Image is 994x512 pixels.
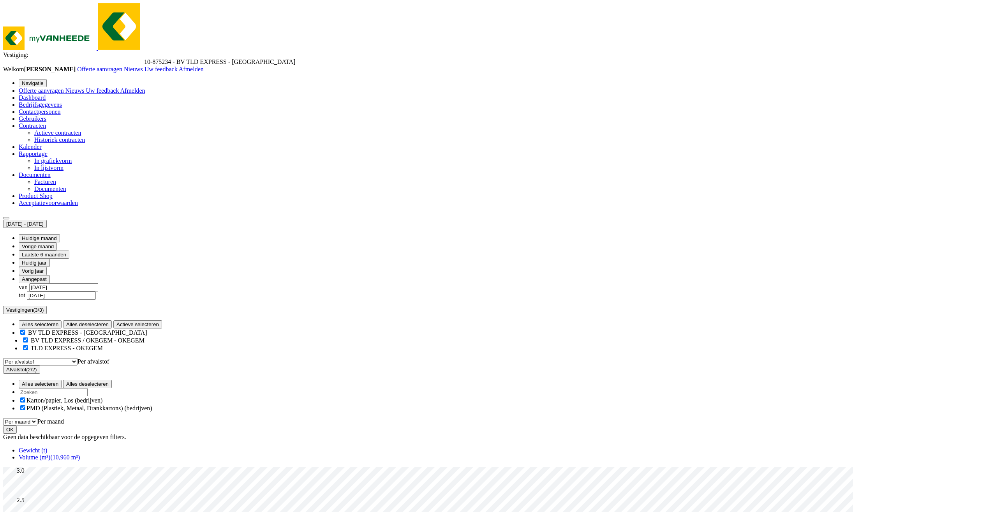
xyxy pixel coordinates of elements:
[3,365,40,374] button: Afvalstof(2/2)
[19,251,69,259] button: Laatste 6 maanden
[19,143,42,150] a: Kalender
[3,434,991,441] div: Geen data beschikbaar voor de opgegeven filters.
[65,87,86,94] a: Nieuws
[19,87,65,94] a: Offerte aanvragen
[500,475,522,482] div: 2,740 m³
[77,66,122,72] span: Offerte aanvragen
[19,292,25,298] span: tot
[34,129,81,136] a: Actieve contracten
[19,320,62,328] button: Alles selecteren
[63,380,112,388] button: Alles deselecteren
[22,80,44,86] span: Navigatie
[3,220,47,228] button: [DATE] - [DATE]
[28,329,147,336] label: BV TLD EXPRESS - [GEOGRAPHIC_DATA]
[19,275,50,283] button: Aangepast
[59,475,81,482] div: 2,740 m³
[34,164,63,171] a: In lijstvorm
[6,307,44,313] span: Vestigingen
[19,79,47,87] button: Navigatie
[31,337,145,344] label: BV TLD EXPRESS / OKEGEM - OKEGEM
[19,234,60,242] button: Huidige maand
[34,136,85,143] a: Historiek contracten
[26,397,102,404] label: Karton/papier, Los (bedrijven)
[3,26,97,50] img: myVanheede
[145,66,178,72] span: Uw feedback
[3,66,77,72] span: Welkom
[98,3,140,50] img: myVanheede
[19,94,46,101] a: Dashboard
[24,66,76,72] strong: [PERSON_NAME]
[34,185,66,192] a: Documenten
[3,51,28,58] span: Vestiging:
[124,66,143,72] span: Nieuws
[19,267,47,275] button: Vorig jaar
[19,122,46,129] a: Contracten
[19,200,78,206] a: Acceptatievoorwaarden
[63,320,112,328] button: Alles deselecteren
[86,87,120,94] a: Uw feedback
[144,58,295,65] span: 10-875234 - BV TLD EXPRESS - ROOSDAAL
[34,178,56,185] a: Facturen
[179,66,204,72] a: Afmelden
[19,380,62,388] button: Alles selecteren
[19,87,64,94] span: Offerte aanvragen
[86,87,119,94] span: Uw feedback
[78,358,109,365] span: Per afvalstof
[31,345,103,351] label: TLD EXPRESS - OKEGEM
[19,150,48,157] a: Rapportage
[19,284,28,290] span: van
[65,87,85,94] span: Nieuws
[37,418,64,425] span: Per maand
[34,157,72,164] a: In grafiekvorm
[19,447,47,454] a: Gewicht (t)
[6,221,44,227] span: [DATE] - [DATE]
[124,66,145,72] a: Nieuws
[26,367,37,373] count: (2/2)
[3,306,47,314] button: Vestigingen(3/3)
[145,66,179,72] a: Uw feedback
[19,115,46,122] a: Gebruikers
[120,87,145,94] a: Afmelden
[113,320,162,328] button: Actieve selecteren
[19,101,62,108] a: Bedrijfsgegevens
[3,425,17,434] button: OK
[50,454,80,461] span: (10,960 m³)
[19,192,53,199] a: Product Shop
[19,259,50,267] button: Huidig jaar
[33,307,44,313] count: (3/3)
[19,388,88,396] input: Zoeken
[19,108,61,115] a: Contactpersonen
[6,367,37,373] span: Afvalstof
[19,242,57,251] button: Vorige maand
[26,405,152,411] label: PMD (Plastiek, Metaal, Drankkartons) (bedrijven)
[77,66,124,72] a: Offerte aanvragen
[206,475,228,482] div: 2,740 m³
[19,454,80,461] a: Volume (m³)
[353,475,375,482] div: 2,740 m³
[19,171,51,178] a: Documenten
